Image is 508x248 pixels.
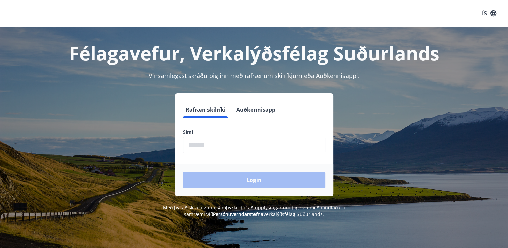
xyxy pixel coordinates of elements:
span: Vinsamlegast skráðu þig inn með rafrænum skilríkjum eða Auðkennisappi. [149,72,360,80]
label: Sími [183,129,325,135]
a: Persónuverndarstefna [213,211,263,217]
button: ÍS [478,7,500,19]
h1: Félagavefur, Verkalýðsfélag Suðurlands [20,40,488,66]
button: Auðkennisapp [234,101,278,118]
span: Með því að skrá þig inn samþykkir þú að upplýsingar um þig séu meðhöndlaðar í samræmi við Verkalý... [163,204,345,217]
button: Rafræn skilríki [183,101,228,118]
